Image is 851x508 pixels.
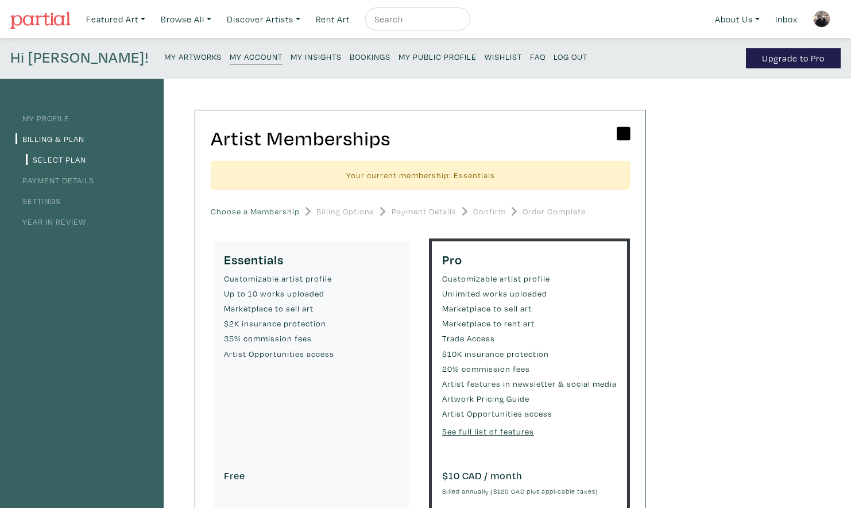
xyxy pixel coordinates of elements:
[16,216,86,227] a: Year in Review
[442,272,617,285] small: Customizable artist profile
[523,205,586,218] small: Order Complete
[291,48,342,64] a: My Insights
[399,48,477,64] a: My Public Profile
[392,205,457,218] small: Payment Details
[211,161,630,190] div: Your current membership: Essentials
[224,302,399,315] small: Marketplace to sell art
[224,469,399,482] h6: Free
[442,363,617,375] small: 20% commission fees
[442,302,617,315] small: Marketplace to sell art
[554,48,587,64] a: Log Out
[316,200,374,223] a: Billing Options
[442,317,617,330] small: Marketplace to rent art
[311,7,355,31] a: Rent Art
[813,10,830,28] img: phpThumb.php
[224,272,399,285] small: Customizable artist profile
[16,113,69,124] a: My Profile
[224,332,399,345] small: 35% commission fees
[222,7,305,31] a: Discover Artists
[530,51,546,62] small: FAQ
[442,392,617,405] small: Artwork Pricing Guide
[16,133,84,144] a: Billing & Plan
[291,51,342,62] small: My Insights
[554,51,587,62] small: Log Out
[224,317,399,330] small: $2K insurance protection
[316,205,374,218] small: Billing Options
[373,12,459,26] input: Search
[473,205,506,218] small: Confirm
[350,48,390,64] a: Bookings
[81,7,150,31] a: Featured Art
[10,48,149,68] h4: Hi [PERSON_NAME]!
[473,200,506,223] a: Confirm
[442,348,617,360] small: $10K insurance protection
[16,175,94,186] a: Payment Details
[16,195,61,206] a: Settings
[392,200,457,223] a: Payment Details
[230,51,283,62] small: My Account
[399,51,477,62] small: My Public Profile
[164,51,222,62] small: My Artworks
[164,48,222,64] a: My Artworks
[530,48,546,64] a: FAQ
[230,48,283,64] a: My Account
[442,378,617,390] small: Artist features in newsletter & social media
[442,332,617,345] small: Trade Access
[211,205,300,218] small: Choose a Membership
[442,469,617,482] h6: $ 10 CAD / month
[485,48,522,64] a: Wishlist
[350,51,390,62] small: Bookings
[442,407,617,420] small: Artist Opportunities access
[442,252,617,267] h5: Pro
[211,126,630,151] h2: Artist Memberships
[224,287,399,300] small: Up to 10 works uploaded
[710,7,765,31] a: About Us
[26,154,86,165] a: Select Plan
[485,51,522,62] small: Wishlist
[746,48,841,68] a: Upgrade to Pro
[442,287,617,300] small: Unlimited works uploaded
[224,348,399,360] small: Artist Opportunities access
[442,426,534,437] a: See full list of features
[442,487,598,495] small: Billed annually ($120 CAD plus applicable taxes)
[211,200,300,223] a: Choose a Membership
[156,7,216,31] a: Browse All
[523,200,586,223] a: Order Complete
[770,7,803,31] a: Inbox
[224,252,399,267] h5: Essentials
